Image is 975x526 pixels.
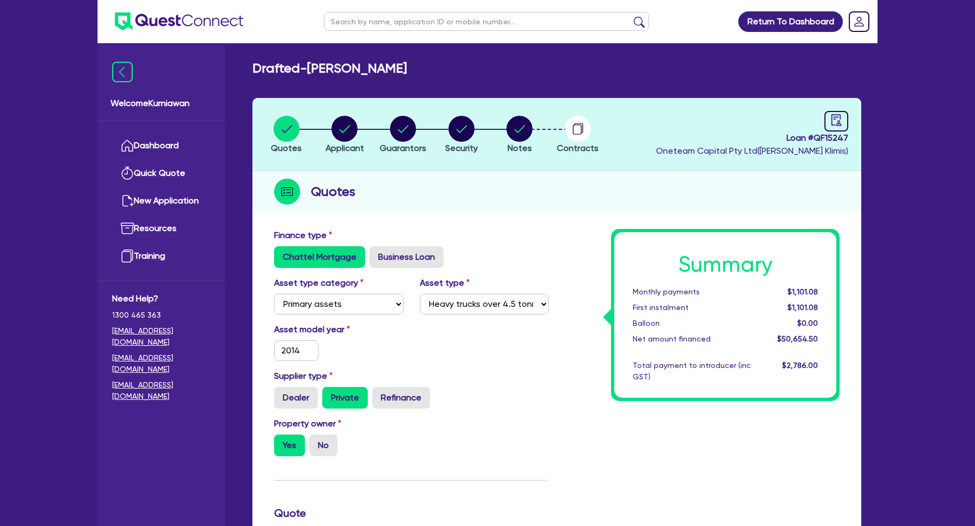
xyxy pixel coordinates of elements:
[556,115,599,155] button: Contracts
[372,387,430,409] label: Refinance
[322,387,368,409] label: Private
[112,379,210,402] a: [EMAIL_ADDRESS][DOMAIN_NAME]
[274,387,318,409] label: Dealer
[445,143,478,153] span: Security
[625,333,759,345] div: Net amount financed
[309,435,337,456] label: No
[325,115,365,155] button: Applicant
[112,352,210,375] a: [EMAIL_ADDRESS][DOMAIN_NAME]
[121,222,134,235] img: resources
[274,417,341,430] label: Property owner
[324,12,649,31] input: Search by name, application ID or mobile number...
[797,319,818,327] span: $0.00
[625,302,759,313] div: First instalment
[625,360,759,383] div: Total payment to introducer (inc GST)
[121,167,134,180] img: quick-quote
[112,292,210,305] span: Need Help?
[788,287,818,296] span: $1,101.08
[112,310,210,321] span: 1300 465 363
[121,194,134,207] img: new-application
[112,325,210,348] a: [EMAIL_ADDRESS][DOMAIN_NAME]
[266,323,412,336] label: Asset model year
[326,143,364,153] span: Applicant
[738,11,843,32] a: Return To Dashboard
[274,435,305,456] label: Yes
[274,246,365,268] label: Chattel Mortgage
[625,318,759,329] div: Balloon
[380,143,426,153] span: Guarantors
[252,61,407,76] h2: Drafted - [PERSON_NAME]
[633,252,818,278] h1: Summary
[121,249,134,262] img: training
[112,187,210,215] a: New Application
[830,114,842,126] span: audit
[508,143,532,153] span: Notes
[271,143,302,153] span: Quotes
[379,115,427,155] button: Guarantors
[112,132,210,160] a: Dashboard
[274,229,332,242] label: Finance type
[112,160,210,187] a: Quick Quote
[782,361,818,370] span: $2,786.00
[420,277,470,290] label: Asset type
[369,246,444,268] label: Business Loan
[557,143,599,153] span: Contracts
[824,111,848,131] a: audit
[656,146,848,156] span: Oneteam Capital Pty Ltd ( [PERSON_NAME] Klimis )
[506,115,533,155] button: Notes
[311,182,355,201] h2: Quotes
[625,286,759,298] div: Monthly payments
[788,303,818,312] span: $1,101.08
[112,215,210,242] a: Resources
[112,242,210,270] a: Training
[445,115,478,155] button: Security
[115,12,243,30] img: quest-connect-logo-blue
[845,8,873,36] a: Dropdown toggle
[274,179,300,205] img: step-icon
[274,370,333,383] label: Supplier type
[110,97,212,110] span: Welcome Kurniawan
[270,115,302,155] button: Quotes
[112,62,133,82] img: icon-menu-close
[274,507,549,520] h3: Quote
[777,334,818,343] span: $50,654.50
[274,277,363,290] label: Asset type category
[656,131,848,144] span: Loan # QF15247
